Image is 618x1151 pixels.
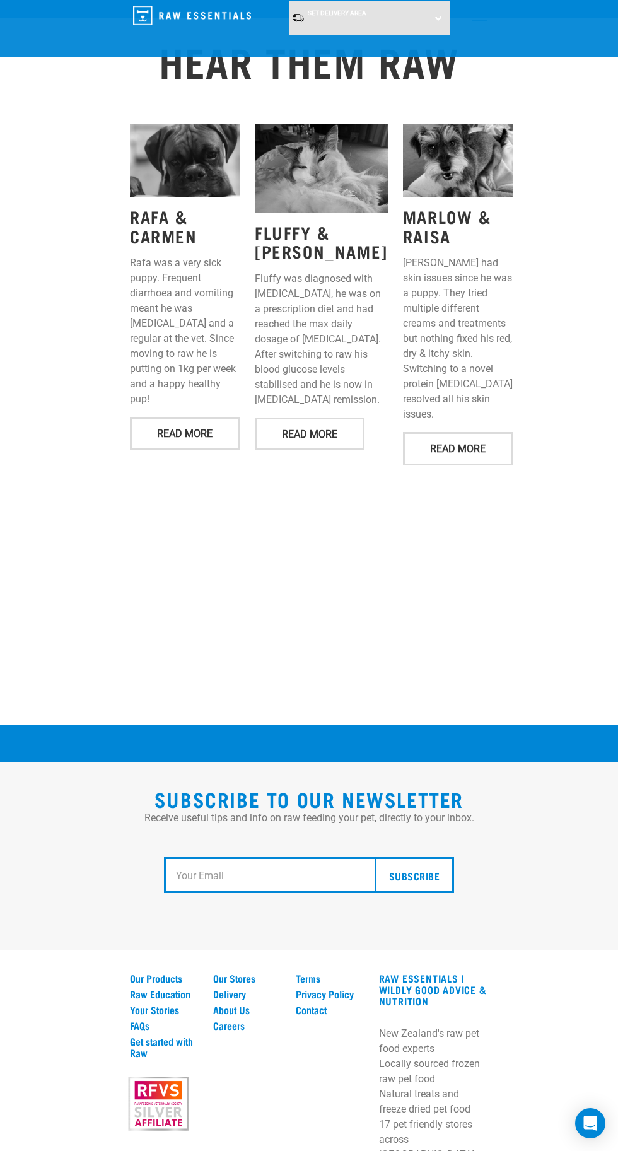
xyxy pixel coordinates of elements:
a: About Us [213,1004,281,1015]
a: Raw Education [130,988,198,1000]
img: rfvs.png [124,1075,192,1132]
a: Read More [255,418,364,450]
input: Subscribe [375,857,454,894]
a: Contact [296,1004,364,1015]
img: RAW STORIES 18 1 [130,124,240,197]
p: Fluffy was diagnosed with [MEDICAL_DATA], he was on a prescription diet and had reached the max d... [255,271,388,407]
a: Terms [296,973,364,984]
h3: RAFA & CARMEN [130,207,240,245]
h2: Subscribe to our Newsletter [130,788,488,810]
p: Rafa was a very sick puppy. Frequent diarrhoea and vomiting meant he was [MEDICAL_DATA] and a reg... [130,255,240,407]
a: Get started with Raw [130,1036,198,1058]
a: Privacy Policy [296,988,364,1000]
a: Our Products [130,973,198,984]
h3: MARLOW & RAISA [403,207,513,245]
h3: RAW ESSENTIALS | Wildly Good Advice & Nutrition [379,973,488,1007]
p: Receive useful tips and info on raw feeding your pet, directly to your inbox. [130,810,488,826]
a: Our Stores [213,973,281,984]
a: FAQs [130,1020,198,1031]
div: Open Intercom Messenger [575,1108,605,1138]
span: Set Delivery Area [308,9,366,16]
img: van-moving.png [292,13,305,23]
p: [PERSON_NAME] had skin issues since he was a puppy. They tried multiple different creams and trea... [403,255,513,422]
a: Read More [403,432,513,465]
a: Delivery [213,988,281,1000]
h3: FLUFFY & [PERSON_NAME] [255,223,388,261]
h2: HEAR THEM RAW [130,38,488,83]
a: Your Stories [130,1004,198,1015]
a: Careers [213,1020,281,1031]
img: Raw Essentials Logo [133,6,251,25]
a: Read More [130,417,240,450]
img: RAW STORIES 1 1 [255,124,388,213]
input: Your Email [164,857,384,894]
img: 269881260 444582443780960 8214543412923568303 n 1 1 [403,124,513,197]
